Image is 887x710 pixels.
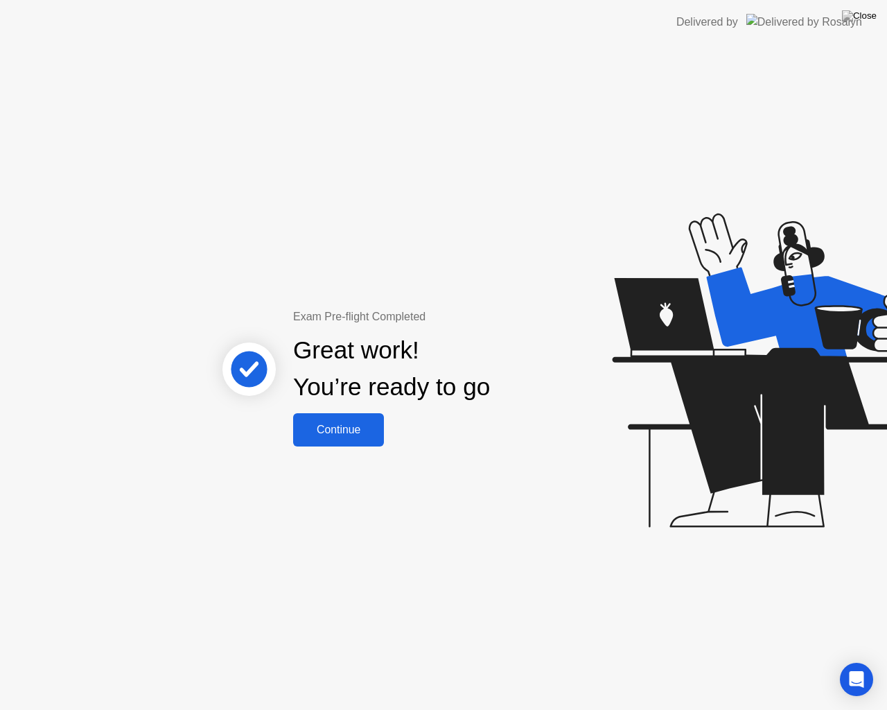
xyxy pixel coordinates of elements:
[293,309,579,325] div: Exam Pre-flight Completed
[746,14,862,30] img: Delivered by Rosalyn
[676,14,738,31] div: Delivered by
[842,10,877,21] img: Close
[840,663,873,696] div: Open Intercom Messenger
[293,332,490,406] div: Great work! You’re ready to go
[297,424,380,436] div: Continue
[293,413,384,447] button: Continue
